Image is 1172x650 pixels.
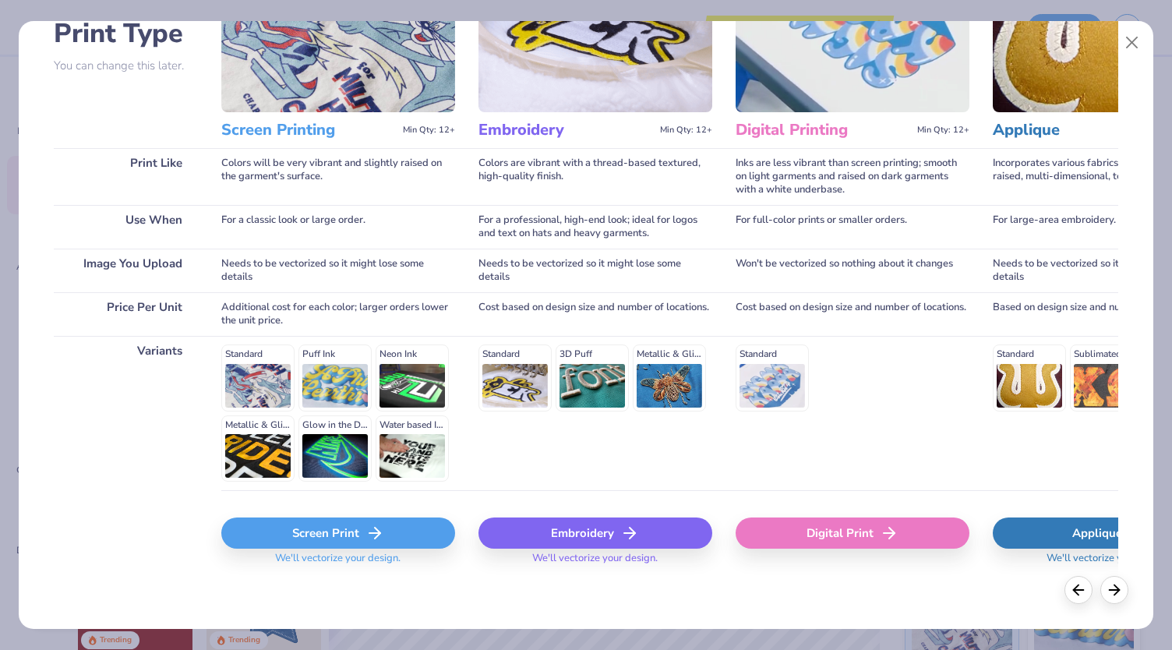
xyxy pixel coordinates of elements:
[221,205,455,249] div: For a classic look or large order.
[221,120,397,140] h3: Screen Printing
[736,518,969,549] div: Digital Print
[221,518,455,549] div: Screen Print
[54,249,198,292] div: Image You Upload
[54,205,198,249] div: Use When
[221,148,455,205] div: Colors will be very vibrant and slightly raised on the garment's surface.
[736,249,969,292] div: Won't be vectorized so nothing about it changes
[478,249,712,292] div: Needs to be vectorized so it might lose some details
[221,249,455,292] div: Needs to be vectorized so it might lose some details
[736,292,969,336] div: Cost based on design size and number of locations.
[54,292,198,336] div: Price Per Unit
[478,120,654,140] h3: Embroidery
[221,292,455,336] div: Additional cost for each color; larger orders lower the unit price.
[736,148,969,205] div: Inks are less vibrant than screen printing; smooth on light garments and raised on dark garments ...
[526,552,664,574] span: We'll vectorize your design.
[917,125,969,136] span: Min Qty: 12+
[1117,28,1147,58] button: Close
[660,125,712,136] span: Min Qty: 12+
[54,59,198,72] p: You can change this later.
[478,518,712,549] div: Embroidery
[993,120,1168,140] h3: Applique
[403,125,455,136] span: Min Qty: 12+
[736,120,911,140] h3: Digital Printing
[478,292,712,336] div: Cost based on design size and number of locations.
[269,552,407,574] span: We'll vectorize your design.
[54,336,198,490] div: Variants
[54,148,198,205] div: Print Like
[736,205,969,249] div: For full-color prints or smaller orders.
[478,148,712,205] div: Colors are vibrant with a thread-based textured, high-quality finish.
[478,205,712,249] div: For a professional, high-end look; ideal for logos and text on hats and heavy garments.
